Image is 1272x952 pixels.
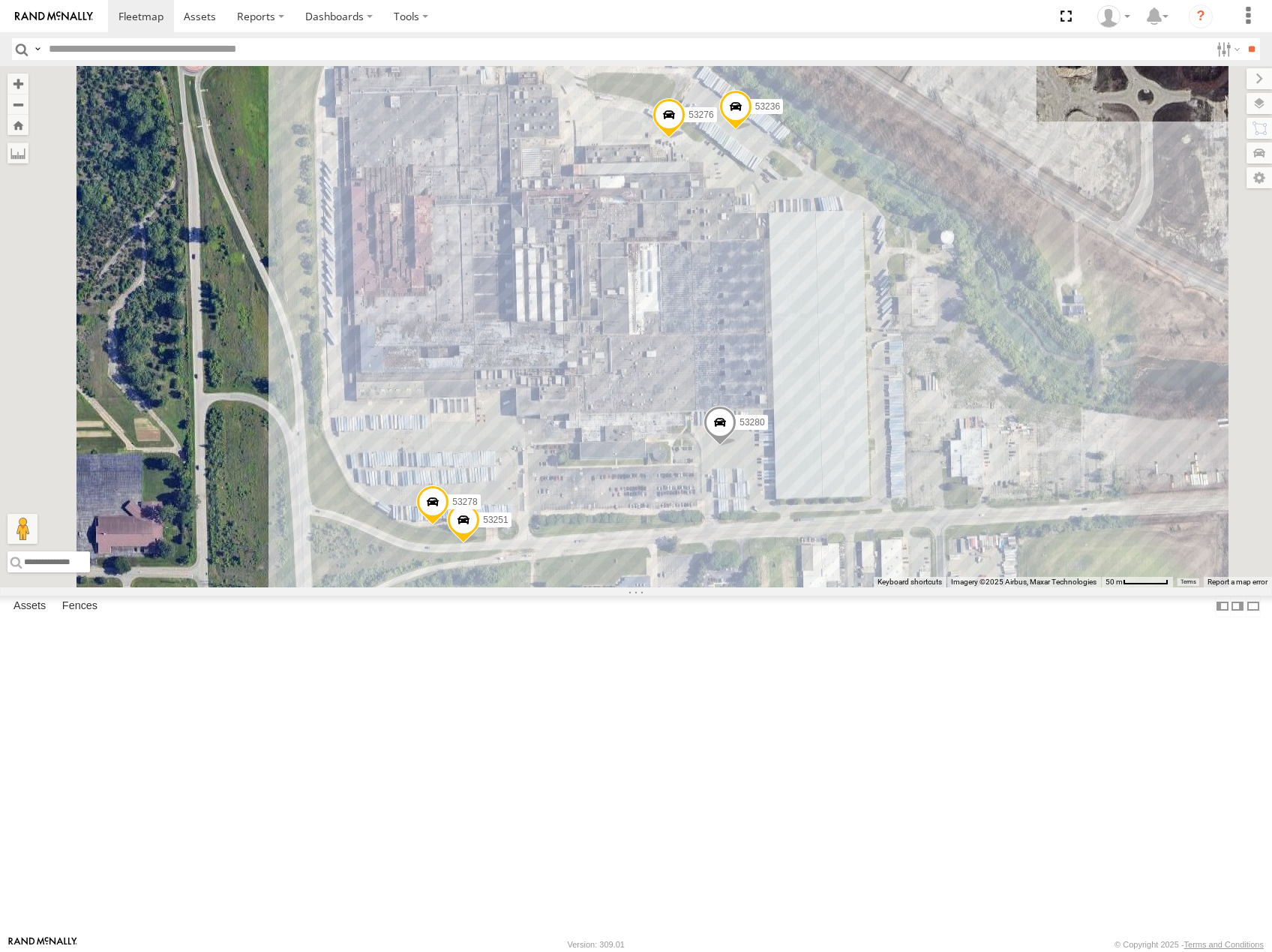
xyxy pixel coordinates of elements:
label: Search Filter Options [1210,38,1243,60]
a: Visit our Website [8,937,77,952]
label: Dock Summary Table to the Left [1215,596,1230,617]
label: Hide Summary Table [1246,596,1261,617]
div: Miky Transport [1092,5,1135,28]
label: Measure [7,143,28,164]
label: Fences [55,596,105,617]
button: Drag Pegman onto the map to open Street View [7,514,37,544]
span: 53236 [755,101,780,111]
label: Assets [6,596,53,617]
button: Zoom in [7,74,28,94]
i: ? [1189,5,1213,29]
a: Terms (opens in new tab) [1180,579,1196,585]
button: Zoom out [7,94,28,115]
span: 50 m [1105,578,1123,586]
button: Keyboard shortcuts [877,577,942,587]
img: rand-logo.svg [15,11,93,22]
span: 53280 [739,417,764,428]
span: 53251 [483,515,508,525]
label: Search Query [31,38,43,60]
span: 53276 [688,110,713,120]
a: Report a map error [1207,578,1267,586]
span: 53278 [452,497,477,507]
label: Map Settings [1246,167,1272,188]
span: Imagery ©2025 Airbus, Maxar Technologies [951,578,1096,586]
label: Dock Summary Table to the Right [1230,596,1245,617]
button: Zoom Home [7,115,28,135]
div: © Copyright 2025 - [1114,940,1264,949]
button: Map Scale: 50 m per 57 pixels [1101,577,1173,587]
div: Version: 309.01 [568,940,625,949]
a: Terms and Conditions [1184,940,1264,949]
